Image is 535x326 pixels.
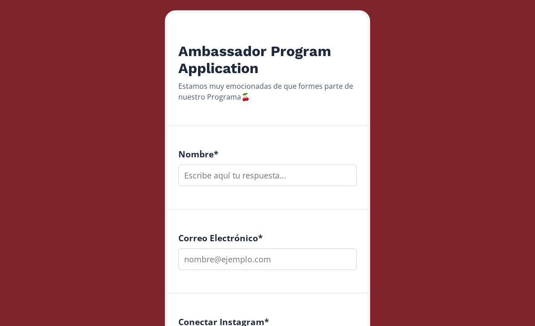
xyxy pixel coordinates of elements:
[178,233,357,243] h4: Correo Electrónico *
[178,165,357,186] input: Escribe aquí tu respuesta...
[178,248,357,270] input: nombre@ejemplo.com
[178,149,357,159] h4: Nombre *
[178,43,357,77] h2: Ambassador Program Application
[178,81,357,102] div: Estamos muy emocionadas de que formes parte de nuestro Programa🍒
